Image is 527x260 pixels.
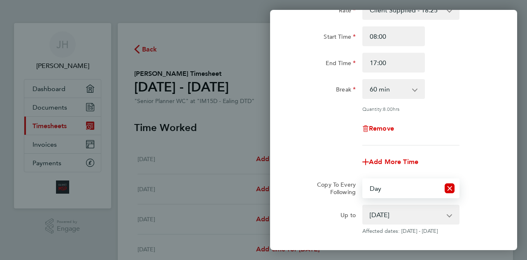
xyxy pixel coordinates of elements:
span: Add More Time [369,158,418,166]
label: Break [336,86,356,96]
label: End Time [326,59,356,69]
button: Reset selection [445,179,455,197]
div: Quantity: hrs [362,105,459,112]
span: Affected dates: [DATE] - [DATE] [362,228,459,234]
button: Remove [362,125,394,132]
button: Add More Time [362,159,418,165]
label: Rate [339,7,356,16]
label: Copy To Every Following [310,181,356,196]
label: Start Time [324,33,356,43]
span: 8.00 [383,105,393,112]
span: Remove [369,124,394,132]
label: Up to [340,211,356,221]
input: E.g. 18:00 [362,53,425,73]
input: E.g. 08:00 [362,26,425,46]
